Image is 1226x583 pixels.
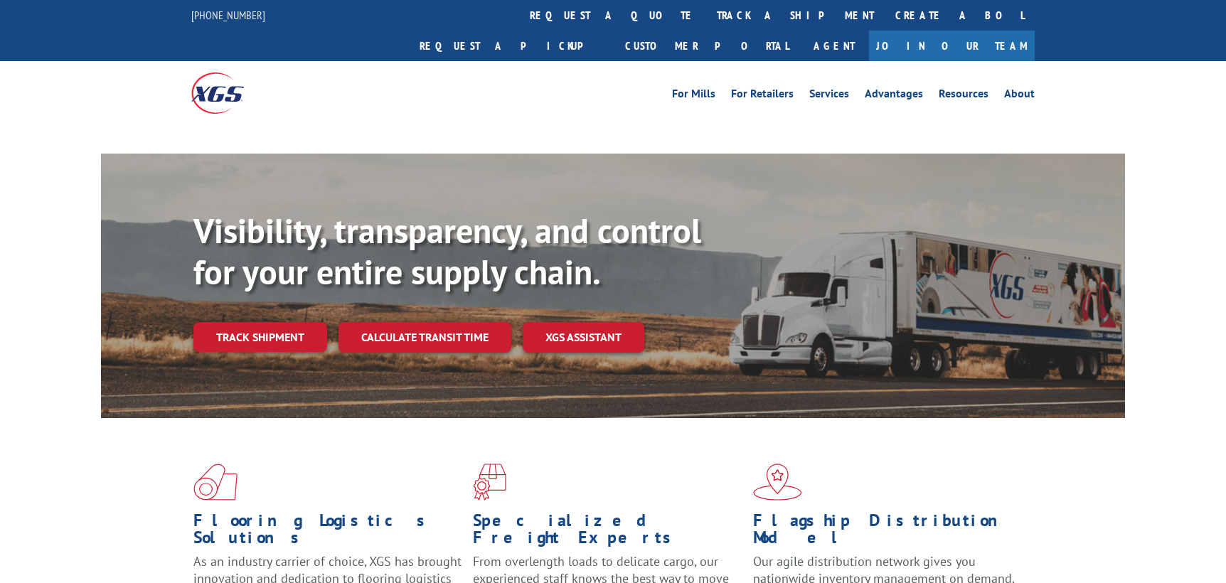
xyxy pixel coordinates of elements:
[731,88,794,104] a: For Retailers
[869,31,1035,61] a: Join Our Team
[672,88,715,104] a: For Mills
[339,322,511,353] a: Calculate transit time
[193,208,701,294] b: Visibility, transparency, and control for your entire supply chain.
[753,512,1022,553] h1: Flagship Distribution Model
[523,322,644,353] a: XGS ASSISTANT
[865,88,923,104] a: Advantages
[799,31,869,61] a: Agent
[809,88,849,104] a: Services
[409,31,614,61] a: Request a pickup
[753,464,802,501] img: xgs-icon-flagship-distribution-model-red
[939,88,988,104] a: Resources
[473,464,506,501] img: xgs-icon-focused-on-flooring-red
[191,8,265,22] a: [PHONE_NUMBER]
[473,512,742,553] h1: Specialized Freight Experts
[614,31,799,61] a: Customer Portal
[193,322,327,352] a: Track shipment
[1004,88,1035,104] a: About
[193,464,238,501] img: xgs-icon-total-supply-chain-intelligence-red
[193,512,462,553] h1: Flooring Logistics Solutions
